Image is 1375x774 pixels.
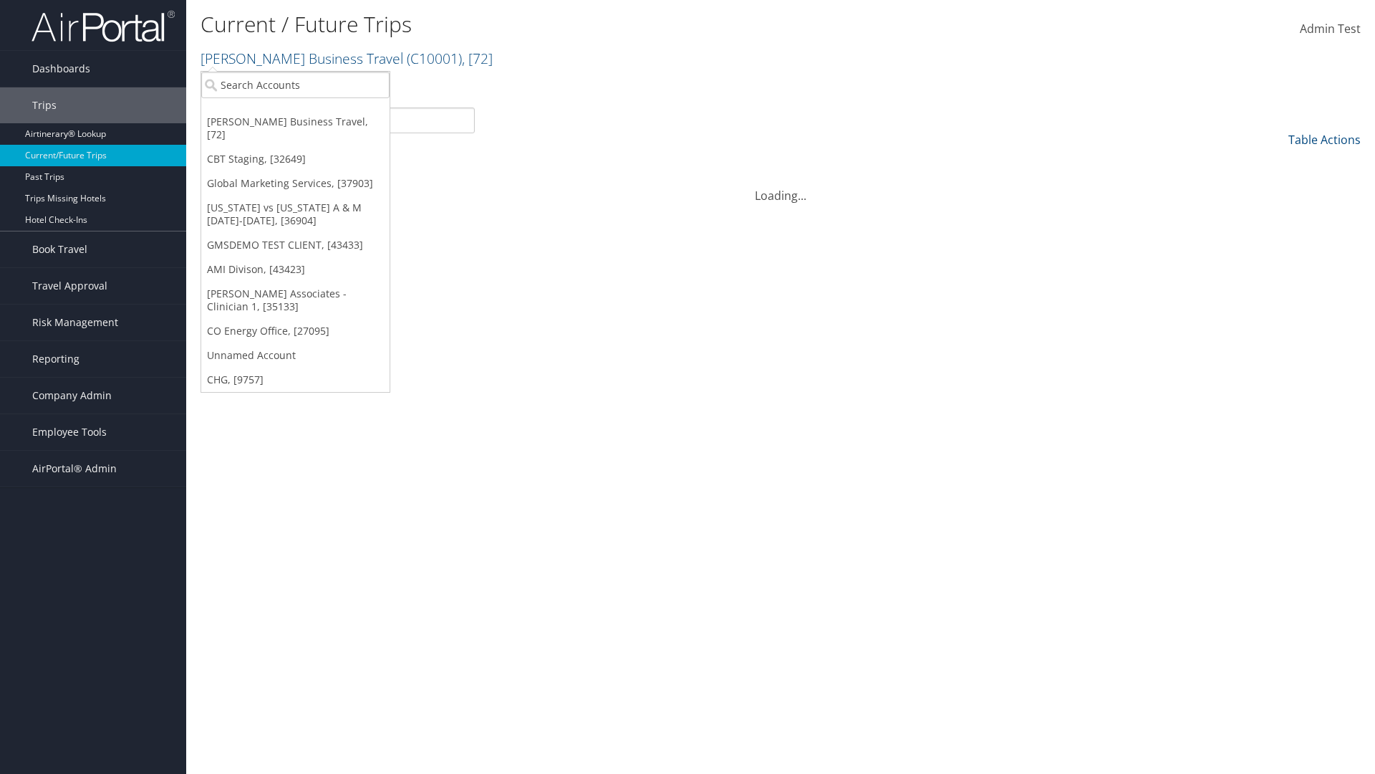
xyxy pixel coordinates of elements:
[201,9,974,39] h1: Current / Future Trips
[462,49,493,68] span: , [ 72 ]
[32,451,117,487] span: AirPortal® Admin
[201,233,390,257] a: GMSDEMO TEST CLIENT, [43433]
[32,87,57,123] span: Trips
[201,147,390,171] a: CBT Staging, [32649]
[201,282,390,319] a: [PERSON_NAME] Associates - Clinician 1, [35133]
[1300,7,1361,52] a: Admin Test
[201,49,493,68] a: [PERSON_NAME] Business Travel
[407,49,462,68] span: ( C10001 )
[201,343,390,368] a: Unnamed Account
[32,414,107,450] span: Employee Tools
[201,75,974,94] p: Filter:
[32,231,87,267] span: Book Travel
[32,341,79,377] span: Reporting
[32,9,175,43] img: airportal-logo.png
[201,196,390,233] a: [US_STATE] vs [US_STATE] A & M [DATE]-[DATE], [36904]
[201,170,1361,204] div: Loading...
[201,171,390,196] a: Global Marketing Services, [37903]
[201,257,390,282] a: AMI Divison, [43423]
[32,268,107,304] span: Travel Approval
[32,378,112,414] span: Company Admin
[1300,21,1361,37] span: Admin Test
[201,110,390,147] a: [PERSON_NAME] Business Travel, [72]
[32,51,90,87] span: Dashboards
[201,72,390,98] input: Search Accounts
[201,368,390,392] a: CHG, [9757]
[32,305,118,340] span: Risk Management
[201,319,390,343] a: CO Energy Office, [27095]
[1288,132,1361,148] a: Table Actions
